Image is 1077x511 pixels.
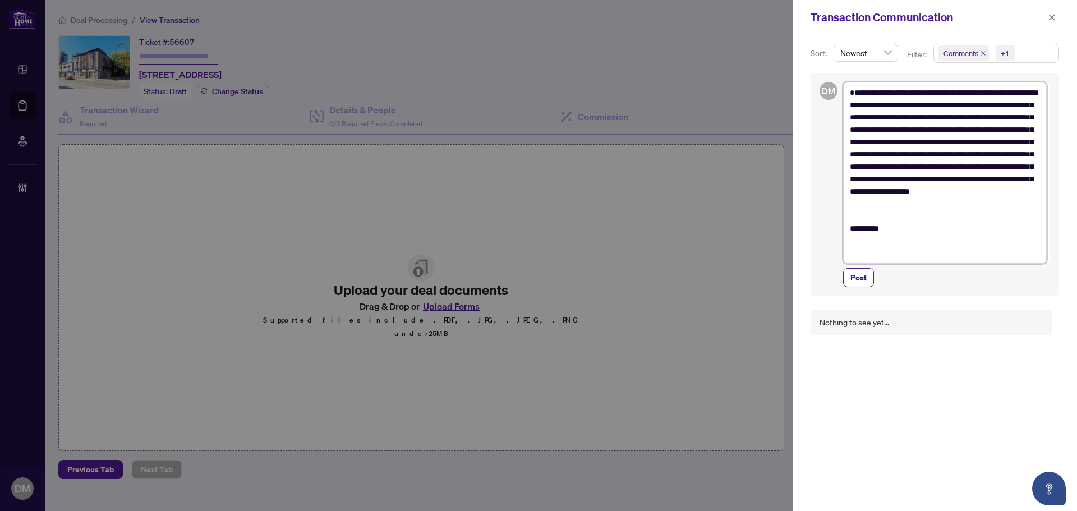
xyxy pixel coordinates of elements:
span: close [1048,13,1056,21]
span: Post [850,269,867,287]
span: DM [822,84,835,98]
span: Newest [840,44,891,61]
div: Transaction Communication [811,9,1044,26]
div: +1 [1001,48,1010,59]
p: Filter: [907,48,928,61]
span: close [981,50,986,56]
p: Sort: [811,47,829,59]
div: Nothing to see yet... [820,316,889,329]
button: Post [843,268,874,287]
span: Comments [938,45,989,61]
button: Open asap [1032,472,1066,505]
span: Comments [943,48,978,59]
